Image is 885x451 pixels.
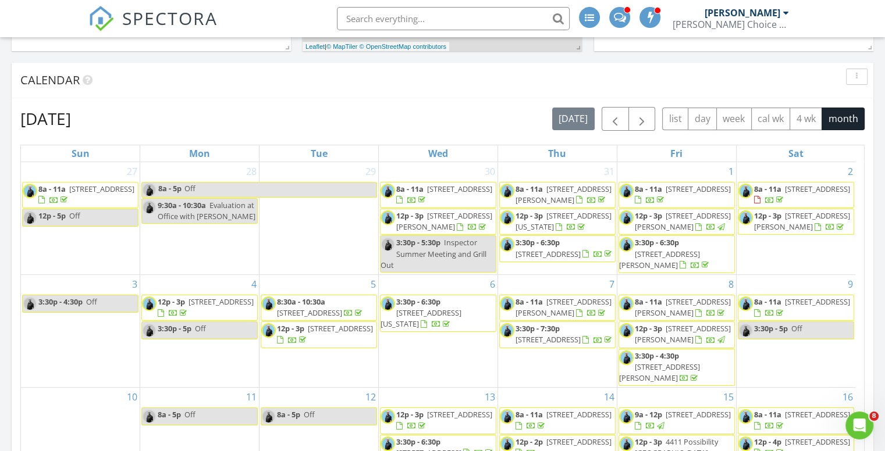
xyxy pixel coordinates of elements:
span: 3:30p - 6:30p [396,436,440,447]
a: 8a - 11a [STREET_ADDRESS] [499,407,616,434]
a: 12p - 3p [STREET_ADDRESS][PERSON_NAME] [619,209,735,235]
span: Off [184,409,196,420]
span: [STREET_ADDRESS][PERSON_NAME] [754,210,850,232]
span: Off [304,409,315,420]
span: 12p - 3p [754,210,781,221]
a: 8a - 11a [STREET_ADDRESS][PERSON_NAME] [499,295,616,321]
span: 12p - 3p [396,210,424,221]
span: 3:30p - 5p [754,323,788,334]
a: 8a - 11a [STREET_ADDRESS] [38,184,134,205]
h2: [DATE] [20,107,71,130]
img: headshots_10.png [619,296,634,311]
img: headshots_10.png [738,184,753,198]
a: 12p - 3p [STREET_ADDRESS][PERSON_NAME] [635,323,731,345]
a: Go to August 1, 2025 [726,162,736,181]
a: 12p - 3p [STREET_ADDRESS] [141,295,258,321]
img: The Best Home Inspection Software - Spectora [88,6,114,31]
img: headshots_10.png [500,409,514,424]
td: Go to August 1, 2025 [617,162,736,275]
span: [STREET_ADDRESS][PERSON_NAME] [396,210,492,232]
span: 9:30a - 10:30a [158,200,206,210]
a: 8:30a - 10:30a [STREET_ADDRESS] [277,296,364,318]
a: Monday [187,145,212,162]
a: 8a - 11a [STREET_ADDRESS][PERSON_NAME] [516,184,612,205]
a: 12p - 3p [STREET_ADDRESS][PERSON_NAME] [380,209,496,235]
td: Go to August 3, 2025 [21,274,140,387]
span: SPECTORA [122,6,218,30]
span: [STREET_ADDRESS] [427,409,492,420]
a: Go to August 5, 2025 [368,275,378,293]
a: 9a - 12p [STREET_ADDRESS] [619,407,735,434]
a: Friday [668,145,685,162]
a: 12p - 3p [STREET_ADDRESS][US_STATE] [499,209,616,235]
span: 8a - 11a [754,184,781,194]
iframe: Intercom live chat [845,411,873,439]
span: 12p - 3p [635,210,662,221]
a: 3:30p - 6:30p [STREET_ADDRESS][US_STATE] [381,296,461,329]
a: Go to August 11, 2025 [244,388,259,406]
span: [STREET_ADDRESS][PERSON_NAME] [619,361,700,383]
span: [STREET_ADDRESS] [427,184,492,194]
span: 12p - 5p [38,210,66,221]
span: [STREET_ADDRESS][PERSON_NAME] [619,249,700,270]
a: 8a - 11a [STREET_ADDRESS] [396,184,492,205]
a: Go to August 15, 2025 [721,388,736,406]
span: 8a - 5p [158,409,181,420]
img: headshots_10.png [619,436,634,451]
span: 8a - 11a [516,296,543,307]
a: Go to July 31, 2025 [602,162,617,181]
td: Go to July 30, 2025 [379,162,498,275]
button: Next month [628,107,656,131]
span: [STREET_ADDRESS] [785,409,850,420]
span: Off [86,296,97,307]
a: Go to August 6, 2025 [488,275,497,293]
a: Go to August 14, 2025 [602,388,617,406]
span: 3:30p - 5:30p [396,237,440,248]
span: 12p - 4p [754,436,781,447]
a: 8a - 11a [STREET_ADDRESS] [738,407,854,434]
span: 12p - 2p [516,436,543,447]
a: 8a - 11a [STREET_ADDRESS][PERSON_NAME] [635,296,731,318]
span: Inspector Summer Meeting and Grill Out [381,237,486,270]
span: 12p - 3p [396,409,424,420]
img: headshots_10.png [23,296,37,311]
img: headshots_10.png [619,210,634,225]
a: 8:30a - 10:30a [STREET_ADDRESS] [261,295,377,321]
a: 3:30p - 4:30p [STREET_ADDRESS][PERSON_NAME] [619,350,700,383]
a: © MapTiler [326,43,358,50]
span: 8a - 11a [516,184,543,194]
a: Leaflet [305,43,325,50]
img: headshots_10.png [738,296,753,311]
img: headshots_10.png [619,350,634,365]
span: [STREET_ADDRESS] [516,334,581,345]
a: Go to August 7, 2025 [607,275,617,293]
td: Go to August 9, 2025 [736,274,855,387]
img: headshots_10.png [142,182,157,197]
a: Wednesday [426,145,450,162]
button: day [688,108,717,130]
td: Go to August 7, 2025 [497,274,617,387]
span: [STREET_ADDRESS] [308,323,373,334]
a: 12p - 3p [STREET_ADDRESS][PERSON_NAME] [738,209,854,235]
span: 8:30a - 10:30a [277,296,325,307]
a: Go to July 27, 2025 [125,162,140,181]
a: 3:30p - 6:30p [STREET_ADDRESS] [516,237,614,259]
img: headshots_10.png [142,296,157,311]
span: [STREET_ADDRESS] [189,296,254,307]
span: 12p - 3p [635,323,662,334]
span: 8a - 11a [754,409,781,420]
img: headshots_10.png [23,210,37,225]
span: [STREET_ADDRESS] [546,436,612,447]
a: Sunday [69,145,92,162]
span: [STREET_ADDRESS] [666,184,731,194]
img: headshots_10.png [381,210,395,225]
img: headshots_10.png [619,409,634,424]
img: headshots_10.png [381,409,395,424]
a: 8a - 11a [STREET_ADDRESS] [619,182,735,208]
td: Go to August 8, 2025 [617,274,736,387]
span: 3:30p - 4:30p [635,350,679,361]
td: Go to July 31, 2025 [497,162,617,275]
a: 8a - 11a [STREET_ADDRESS] [754,184,850,205]
a: 3:30p - 7:30p [STREET_ADDRESS] [499,321,616,348]
a: Go to July 28, 2025 [244,162,259,181]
